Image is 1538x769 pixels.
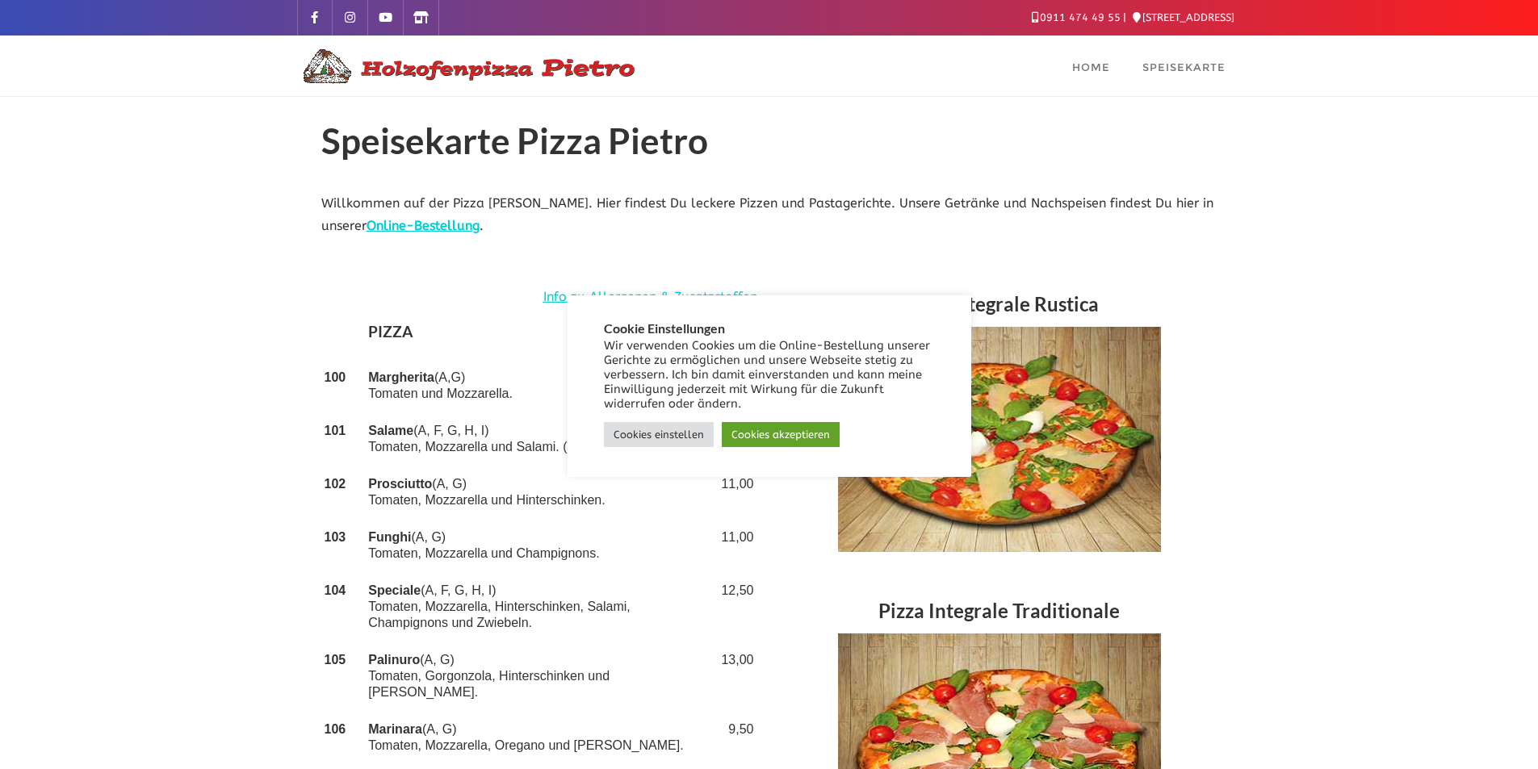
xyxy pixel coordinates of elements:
[368,424,413,437] strong: Salame
[368,370,434,384] strong: Margherita
[1056,36,1126,96] a: Home
[713,466,756,519] td: 11,00
[1142,61,1226,73] span: Speisekarte
[368,653,420,667] strong: Palinuro
[713,519,756,572] td: 11,00
[713,642,756,711] td: 13,00
[325,722,346,736] strong: 106
[367,218,480,233] a: Online-Bestellung
[1032,11,1121,23] a: 0911 474 49 55
[325,477,346,491] strong: 102
[713,711,756,764] td: 9,50
[365,519,713,572] td: (A, G) Tomaten, Mozzarella und Champignons.
[321,192,1217,239] p: Willkommen auf der Pizza [PERSON_NAME]. Hier findest Du leckere Pizzen und Pastagerichte. Unsere ...
[1133,11,1234,23] a: [STREET_ADDRESS]
[782,592,1217,633] h3: Pizza Integrale Traditionale
[365,466,713,519] td: (A, G) Tomaten, Mozzarella und Hinterschinken.
[604,321,935,336] h5: Cookie Einstellungen
[368,320,710,349] h4: PIZZA
[782,286,1217,327] h3: Pizza Integrale Rustica
[365,359,713,412] td: (A,G) Tomaten und Mozzarella.
[325,583,346,597] strong: 104
[368,722,422,736] strong: Marinara
[325,370,346,384] strong: 100
[1126,36,1242,96] a: Speisekarte
[368,477,432,491] strong: Prosciutto
[368,530,411,544] strong: Funghi
[368,583,421,597] strong: Speciale
[365,412,713,466] td: (A, F, G, H, I) Tomaten, Mozzarella und Salami. (4, 5, 6)
[325,424,346,437] strong: 101
[543,286,757,309] a: Info zu Allergenen & Zusatzstoffen
[365,642,713,711] td: (A, G) Tomaten, Gorgonzola, Hinterschinken und [PERSON_NAME].
[365,572,713,642] td: (A, F, G, H, I) Tomaten, Mozzarella, Hinterschinken, Salami, Champignons und Zwiebeln.
[321,121,1217,168] h1: Speisekarte Pizza Pietro
[325,653,346,667] strong: 105
[365,711,713,764] td: (A, G) Tomaten, Mozzarella, Oregano und [PERSON_NAME].
[838,327,1161,552] img: Speisekarte - Pizza Integrale Rustica
[722,422,840,447] a: Cookies akzeptieren
[604,422,714,447] a: Cookies einstellen
[604,339,935,412] div: Wir verwenden Cookies um die Online-Bestellung unserer Gerichte zu ermöglichen und unsere Webseit...
[1072,61,1110,73] span: Home
[325,530,346,544] strong: 103
[713,572,756,642] td: 12,50
[297,47,636,86] img: Logo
